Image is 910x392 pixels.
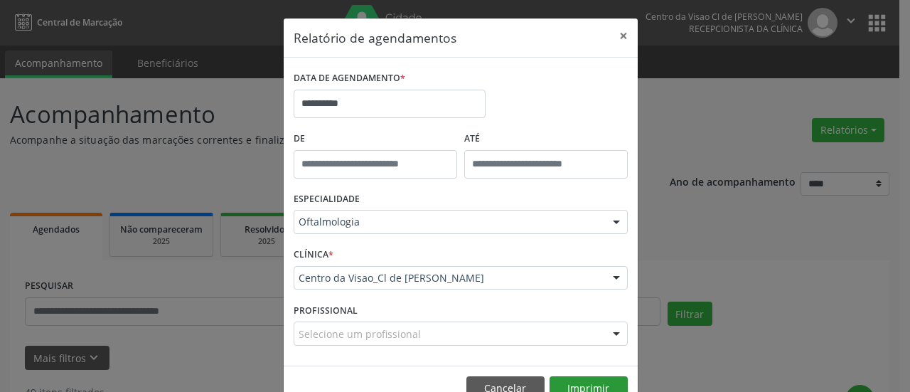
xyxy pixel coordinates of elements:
[294,68,405,90] label: DATA DE AGENDAMENTO
[294,128,457,150] label: De
[294,300,358,322] label: PROFISSIONAL
[299,215,599,229] span: Oftalmologia
[299,271,599,285] span: Centro da Visao_Cl de [PERSON_NAME]
[294,28,456,47] h5: Relatório de agendamentos
[464,128,628,150] label: ATÉ
[294,189,360,211] label: ESPECIALIDADE
[299,327,421,341] span: Selecione um profissional
[609,18,638,53] button: Close
[294,244,333,266] label: CLÍNICA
